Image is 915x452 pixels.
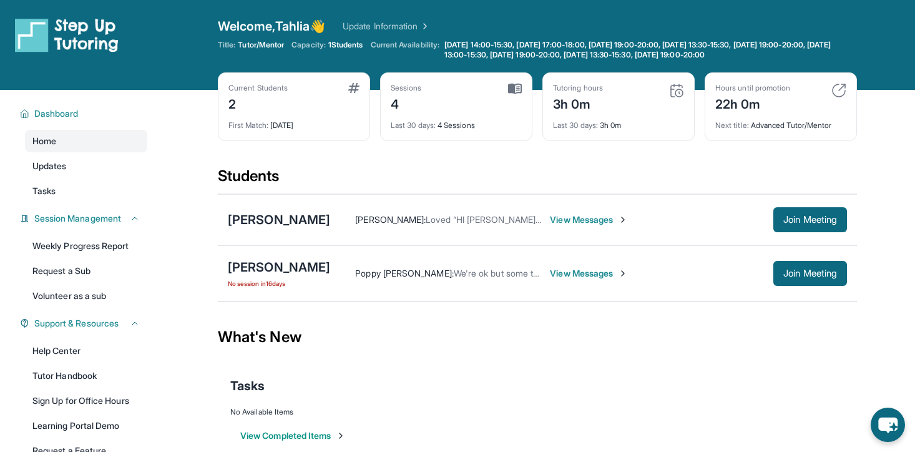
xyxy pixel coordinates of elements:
a: Home [25,130,147,152]
div: 22h 0m [715,93,790,113]
div: Students [218,166,857,194]
span: Updates [32,160,67,172]
div: Sessions [391,83,422,93]
span: Welcome, Tahlia 👋 [218,17,325,35]
button: View Completed Items [240,430,346,442]
a: Help Center [25,340,147,362]
span: Current Availability: [371,40,439,60]
span: Last 30 days : [391,120,436,130]
span: Home [32,135,56,147]
span: 1 Students [328,40,363,50]
a: Tasks [25,180,147,202]
span: Dashboard [34,107,79,120]
span: View Messages [550,267,628,280]
button: chat-button [871,408,905,442]
img: Chevron Right [418,20,430,32]
a: Volunteer as a sub [25,285,147,307]
button: Join Meeting [773,207,847,232]
span: Last 30 days : [553,120,598,130]
span: [PERSON_NAME] : [355,214,426,225]
div: 2 [228,93,288,113]
img: card [669,83,684,98]
a: Request a Sub [25,260,147,282]
img: card [508,83,522,94]
span: Loved “HI [PERSON_NAME], yes this works!” [426,214,602,225]
span: We're ok but some thing unavoidable came up [454,268,637,278]
div: Hours until promotion [715,83,790,93]
div: 4 Sessions [391,113,522,130]
span: View Messages [550,214,628,226]
span: Next title : [715,120,749,130]
button: Dashboard [29,107,140,120]
div: Tutoring hours [553,83,603,93]
span: Support & Resources [34,317,119,330]
button: Support & Resources [29,317,140,330]
button: Session Management [29,212,140,225]
span: [DATE] 14:00-15:30, [DATE] 17:00-18:00, [DATE] 19:00-20:00, [DATE] 13:30-15:30, [DATE] 19:00-20:0... [444,40,854,60]
span: Poppy [PERSON_NAME] : [355,268,453,278]
a: Weekly Progress Report [25,235,147,257]
img: Chevron-Right [618,268,628,278]
a: [DATE] 14:00-15:30, [DATE] 17:00-18:00, [DATE] 19:00-20:00, [DATE] 13:30-15:30, [DATE] 19:00-20:0... [442,40,857,60]
span: First Match : [228,120,268,130]
a: Learning Portal Demo [25,415,147,437]
div: 3h 0m [553,93,603,113]
div: [PERSON_NAME] [228,211,330,228]
div: What's New [218,310,857,365]
a: Sign Up for Office Hours [25,390,147,412]
div: 3h 0m [553,113,684,130]
img: Chevron-Right [618,215,628,225]
a: Updates [25,155,147,177]
button: Join Meeting [773,261,847,286]
span: Join Meeting [783,216,837,224]
div: Current Students [228,83,288,93]
div: No Available Items [230,407,844,417]
span: Capacity: [291,40,326,50]
a: Update Information [343,20,430,32]
span: Tasks [32,185,56,197]
img: card [831,83,846,98]
span: Tutor/Mentor [238,40,284,50]
img: logo [15,17,119,52]
img: card [348,83,360,93]
div: [DATE] [228,113,360,130]
div: Advanced Tutor/Mentor [715,113,846,130]
div: 4 [391,93,422,113]
span: Tasks [230,377,265,395]
span: Title: [218,40,235,50]
span: Session Management [34,212,121,225]
span: Join Meeting [783,270,837,277]
span: No session in 16 days [228,278,330,288]
div: [PERSON_NAME] [228,258,330,276]
a: Tutor Handbook [25,365,147,387]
